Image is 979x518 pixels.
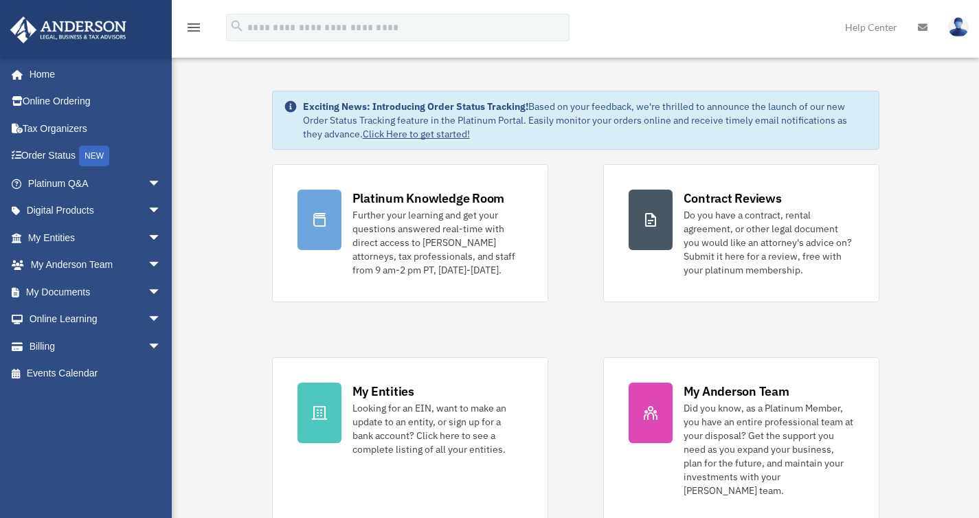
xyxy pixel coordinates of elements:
span: arrow_drop_down [148,306,175,334]
div: Further your learning and get your questions answered real-time with direct access to [PERSON_NAM... [352,208,523,277]
div: NEW [79,146,109,166]
i: menu [185,19,202,36]
a: Events Calendar [10,360,182,387]
img: User Pic [948,17,969,37]
img: Anderson Advisors Platinum Portal [6,16,131,43]
div: Based on your feedback, we're thrilled to announce the launch of our new Order Status Tracking fe... [303,100,868,141]
div: Did you know, as a Platinum Member, you have an entire professional team at your disposal? Get th... [684,401,854,497]
a: Platinum Knowledge Room Further your learning and get your questions answered real-time with dire... [272,164,548,302]
a: Billingarrow_drop_down [10,333,182,360]
span: arrow_drop_down [148,197,175,225]
a: Home [10,60,175,88]
a: Platinum Q&Aarrow_drop_down [10,170,182,197]
div: Do you have a contract, rental agreement, or other legal document you would like an attorney's ad... [684,208,854,277]
a: Online Learningarrow_drop_down [10,306,182,333]
a: My Entitiesarrow_drop_down [10,224,182,251]
a: Contract Reviews Do you have a contract, rental agreement, or other legal document you would like... [603,164,879,302]
span: arrow_drop_down [148,278,175,306]
span: arrow_drop_down [148,224,175,252]
strong: Exciting News: Introducing Order Status Tracking! [303,100,528,113]
a: menu [185,24,202,36]
span: arrow_drop_down [148,333,175,361]
a: Tax Organizers [10,115,182,142]
div: My Anderson Team [684,383,789,400]
span: arrow_drop_down [148,251,175,280]
span: arrow_drop_down [148,170,175,198]
a: My Anderson Teamarrow_drop_down [10,251,182,279]
a: Online Ordering [10,88,182,115]
div: My Entities [352,383,414,400]
div: Looking for an EIN, want to make an update to an entity, or sign up for a bank account? Click her... [352,401,523,456]
div: Platinum Knowledge Room [352,190,505,207]
a: Digital Productsarrow_drop_down [10,197,182,225]
a: Order StatusNEW [10,142,182,170]
i: search [229,19,245,34]
a: My Documentsarrow_drop_down [10,278,182,306]
a: Click Here to get started! [363,128,470,140]
div: Contract Reviews [684,190,782,207]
